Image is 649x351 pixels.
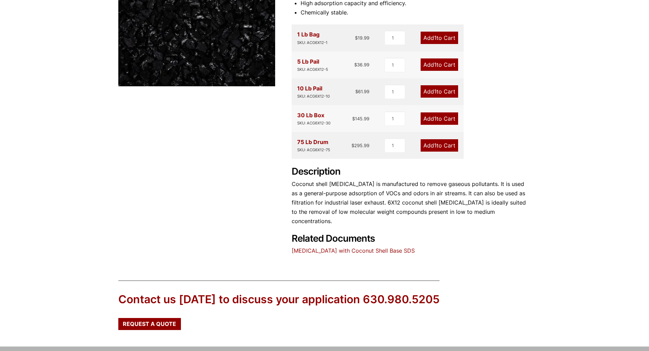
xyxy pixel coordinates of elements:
div: Contact us [DATE] to discuss your application 630.980.5205 [118,292,440,307]
div: SKU: ACG6X12-30 [297,120,331,127]
a: Request a Quote [118,318,181,330]
p: Coconut shell [MEDICAL_DATA] is manufactured to remove gaseous pollutants. It is used as a genera... [292,179,531,226]
a: Add1to Cart [421,58,458,71]
span: $ [351,143,354,148]
bdi: 295.99 [351,143,369,148]
span: $ [355,35,358,41]
div: SKU: ACG6X12-75 [297,147,330,153]
li: Chemically stable. [301,8,531,17]
span: $ [352,116,355,121]
span: $ [354,62,357,67]
a: Add1to Cart [421,32,458,44]
div: SKU: ACG6X12-10 [297,93,330,100]
a: [MEDICAL_DATA] with Coconut Shell Base SDS [292,247,415,254]
div: 1 Lb Bag [297,30,327,46]
div: 30 Lb Box [297,111,331,127]
div: SKU: ACG6X12-1 [297,40,327,46]
span: 1 [434,34,436,41]
div: 75 Lb Drum [297,138,330,153]
span: $ [355,89,358,94]
a: Add1to Cart [421,112,458,125]
a: Add1to Cart [421,85,458,98]
span: 1 [434,61,436,68]
a: Add1to Cart [421,139,458,152]
bdi: 36.99 [354,62,369,67]
bdi: 145.99 [352,116,369,121]
h2: Description [292,166,531,177]
span: 1 [434,115,436,122]
div: 10 Lb Pail [297,84,330,100]
span: Request a Quote [123,321,176,327]
div: SKU: ACG6X12-5 [297,66,328,73]
span: 1 [434,88,436,95]
bdi: 19.99 [355,35,369,41]
bdi: 61.99 [355,89,369,94]
span: 1 [434,142,436,149]
div: 5 Lb Pail [297,57,328,73]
